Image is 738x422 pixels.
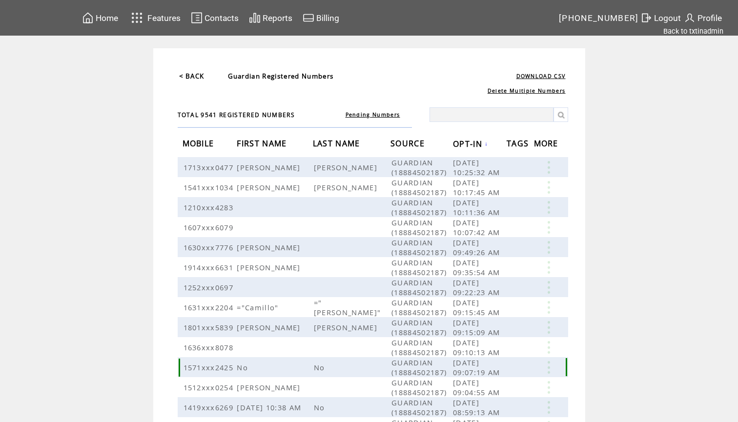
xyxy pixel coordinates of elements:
span: [DATE] 09:07:19 AM [453,358,503,377]
img: home.svg [82,12,94,24]
img: chart.svg [249,12,261,24]
span: OPT-IN [453,136,485,154]
span: [DATE] 10:07:42 AM [453,218,503,237]
span: Guardian Registered Numbers [228,72,334,80]
span: TAGS [507,136,531,154]
span: [DATE] 09:49:26 AM [453,238,503,257]
span: [PERSON_NAME] [237,322,303,332]
span: [PERSON_NAME] [314,182,380,192]
a: < BACK [179,72,205,80]
span: GUARDIAN (18884502187) [391,238,449,257]
img: features.svg [128,10,145,26]
span: ="[PERSON_NAME]" [314,298,384,317]
span: [DATE] 09:22:23 AM [453,278,503,297]
span: 1252xxx0697 [184,282,236,292]
span: 1607xxx6079 [184,222,236,232]
a: Delete Multiple Numbers [488,87,566,94]
span: [PERSON_NAME] [314,322,380,332]
span: 1630xxx7776 [184,242,236,252]
a: SOURCE [390,141,427,146]
span: Profile [697,13,722,23]
span: No [314,362,328,372]
span: 1801xxx5839 [184,322,236,332]
span: GUARDIAN (18884502187) [391,318,449,337]
span: MORE [534,136,561,154]
img: creidtcard.svg [303,12,314,24]
span: GUARDIAN (18884502187) [391,198,449,217]
span: [PERSON_NAME] [237,182,303,192]
span: [DATE] 09:04:55 AM [453,378,503,397]
span: GUARDIAN (18884502187) [391,298,449,317]
span: GUARDIAN (18884502187) [391,338,449,357]
span: MOBILE [183,136,217,154]
a: FIRST NAME [237,141,289,146]
span: No [237,362,250,372]
span: [DATE] 09:10:13 AM [453,338,503,357]
span: 1541xxx1034 [184,182,236,192]
span: [PERSON_NAME] [314,162,380,172]
span: 1210xxx4283 [184,202,236,212]
span: ="Camillo" [237,302,281,312]
span: [DATE] 09:15:09 AM [453,318,503,337]
span: Reports [263,13,292,23]
a: Pending Numbers [346,111,400,118]
span: Billing [316,13,339,23]
span: 1713xxx0477 [184,162,236,172]
span: GUARDIAN (18884502187) [391,258,449,277]
span: 1631xxx2204 [184,302,236,312]
img: profile.svg [684,12,696,24]
span: [DATE] 09:15:45 AM [453,298,503,317]
span: Contacts [205,13,239,23]
span: [DATE] 08:59:13 AM [453,398,503,417]
span: GUARDIAN (18884502187) [391,218,449,237]
a: Contacts [189,10,240,25]
span: [DATE] 09:35:54 AM [453,258,503,277]
a: DOWNLOAD CSV [516,73,566,80]
span: Home [96,13,118,23]
span: Logout [654,13,681,23]
span: [PERSON_NAME] [237,262,303,272]
span: GUARDIAN (18884502187) [391,158,449,177]
span: 1571xxx2425 [184,362,236,372]
span: [PHONE_NUMBER] [559,13,639,23]
span: [DATE] 10:25:32 AM [453,158,503,177]
span: 1512xxx0254 [184,382,236,392]
span: GUARDIAN (18884502187) [391,398,449,417]
span: LAST NAME [313,136,363,154]
span: GUARDIAN (18884502187) [391,278,449,297]
span: [PERSON_NAME] [237,162,303,172]
img: contacts.svg [191,12,203,24]
a: Reports [247,10,294,25]
a: MOBILE [183,141,217,146]
span: GUARDIAN (18884502187) [391,178,449,197]
span: GUARDIAN (18884502187) [391,378,449,397]
span: 1914xxx6631 [184,262,236,272]
a: Profile [682,10,723,25]
span: No [314,402,328,412]
span: GUARDIAN (18884502187) [391,358,449,377]
img: exit.svg [640,12,652,24]
a: TAGS [507,141,531,146]
span: 1419xxx6269 [184,402,236,412]
span: [DATE] 10:17:45 AM [453,178,503,197]
a: Features [127,8,182,27]
a: Home [81,10,120,25]
span: [PERSON_NAME] [237,382,303,392]
a: LAST NAME [313,141,363,146]
span: [DATE] 10:11:36 AM [453,198,503,217]
span: [PERSON_NAME] [237,242,303,252]
span: [DATE] 10:38 AM [237,402,304,412]
a: OPT-IN↓ [453,141,488,146]
a: Back to txtinadmin [663,27,723,36]
span: FIRST NAME [237,136,289,154]
a: Billing [301,10,341,25]
a: Logout [639,10,682,25]
span: 1636xxx8078 [184,342,236,352]
span: SOURCE [390,136,427,154]
span: Features [147,13,181,23]
span: TOTAL 9541 REGISTERED NUMBERS [178,111,295,119]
